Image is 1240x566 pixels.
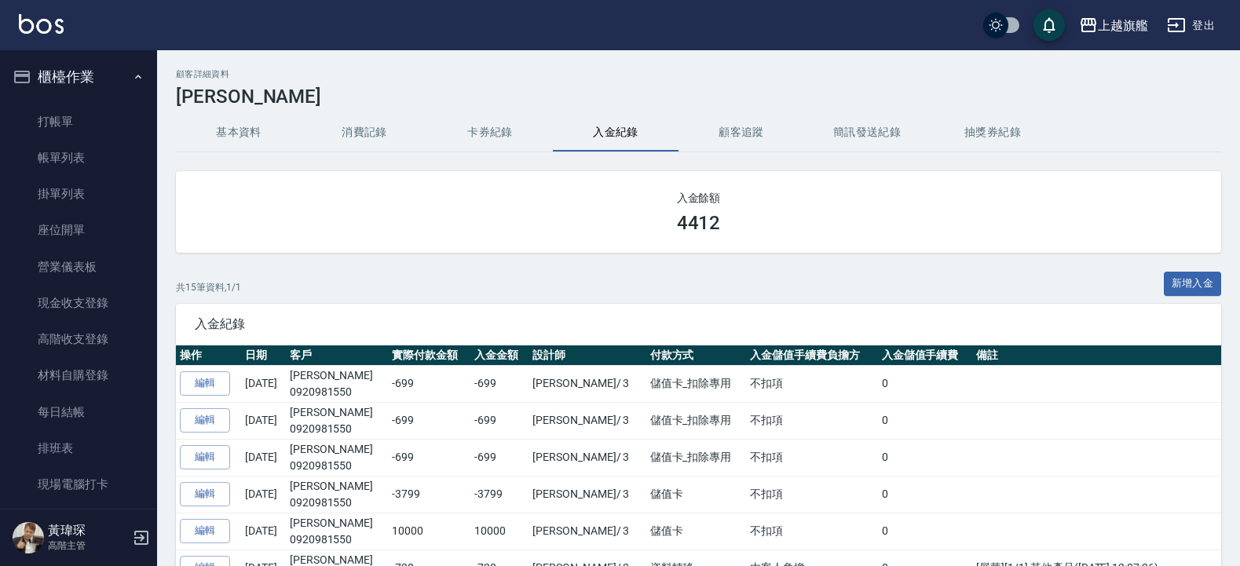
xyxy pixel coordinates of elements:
[878,365,973,402] td: 0
[529,439,646,476] td: [PERSON_NAME] / 3
[286,476,388,513] td: [PERSON_NAME]
[746,513,878,550] td: 不扣項
[878,402,973,439] td: 0
[746,439,878,476] td: 不扣項
[529,365,646,402] td: [PERSON_NAME] / 3
[746,402,878,439] td: 不扣項
[1033,9,1065,41] button: save
[388,513,470,550] td: 10000
[878,513,973,550] td: 0
[930,114,1055,152] button: 抽獎券紀錄
[195,190,1202,206] h2: 入金餘額
[176,280,241,294] p: 共 15 筆資料, 1 / 1
[529,345,646,366] th: 設計師
[290,458,384,474] p: 0920981550
[13,522,44,553] img: Person
[388,345,470,366] th: 實際付款金額
[6,430,151,466] a: 排班表
[470,402,529,439] td: -699
[176,86,1221,108] h3: [PERSON_NAME]
[679,114,804,152] button: 顧客追蹤
[388,402,470,439] td: -699
[6,57,151,97] button: 櫃檯作業
[646,439,746,476] td: 儲值卡_扣除專用
[6,104,151,140] a: 打帳單
[290,421,384,437] p: 0920981550
[241,345,286,366] th: 日期
[48,539,128,553] p: 高階主管
[1161,11,1221,40] button: 登出
[646,345,746,366] th: 付款方式
[195,316,1202,332] span: 入金紀錄
[529,513,646,550] td: [PERSON_NAME] / 3
[470,345,529,366] th: 入金金額
[180,445,230,469] a: 編輯
[19,14,64,34] img: Logo
[241,439,286,476] td: [DATE]
[427,114,553,152] button: 卡券紀錄
[972,345,1221,366] th: 備註
[302,114,427,152] button: 消費記錄
[180,519,230,543] a: 編輯
[470,365,529,402] td: -699
[180,371,230,396] a: 編輯
[176,69,1221,79] h2: 顧客詳細資料
[241,476,286,513] td: [DATE]
[878,345,973,366] th: 入金儲值手續費
[6,212,151,248] a: 座位開單
[1098,16,1148,35] div: 上越旗艦
[6,140,151,176] a: 帳單列表
[646,476,746,513] td: 儲值卡
[241,513,286,550] td: [DATE]
[6,321,151,357] a: 高階收支登錄
[470,439,529,476] td: -699
[6,357,151,393] a: 材料自購登錄
[6,285,151,321] a: 現金收支登錄
[1164,272,1222,296] button: 新增入金
[286,365,388,402] td: [PERSON_NAME]
[388,476,470,513] td: -3799
[646,402,746,439] td: 儲值卡_扣除專用
[553,114,679,152] button: 入金紀錄
[646,365,746,402] td: 儲值卡_扣除專用
[180,408,230,433] a: 編輯
[290,531,384,548] p: 0920981550
[48,523,128,539] h5: 黃瑋琛
[470,513,529,550] td: 10000
[6,466,151,502] a: 現場電腦打卡
[746,345,878,366] th: 入金儲值手續費負擔方
[290,495,384,511] p: 0920981550
[1073,9,1154,42] button: 上越旗艦
[6,249,151,285] a: 營業儀表板
[878,439,973,476] td: 0
[529,476,646,513] td: [PERSON_NAME] / 3
[286,402,388,439] td: [PERSON_NAME]
[6,394,151,430] a: 每日結帳
[290,384,384,400] p: 0920981550
[677,212,721,234] h3: 4412
[646,513,746,550] td: 儲值卡
[388,439,470,476] td: -699
[6,176,151,212] a: 掛單列表
[529,402,646,439] td: [PERSON_NAME] / 3
[180,482,230,506] a: 編輯
[176,345,241,366] th: 操作
[388,365,470,402] td: -699
[286,345,388,366] th: 客戶
[241,402,286,439] td: [DATE]
[746,476,878,513] td: 不扣項
[804,114,930,152] button: 簡訊發送紀錄
[746,365,878,402] td: 不扣項
[470,476,529,513] td: -3799
[176,114,302,152] button: 基本資料
[286,439,388,476] td: [PERSON_NAME]
[241,365,286,402] td: [DATE]
[878,476,973,513] td: 0
[286,513,388,550] td: [PERSON_NAME]
[6,502,151,539] a: 掃碼打卡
